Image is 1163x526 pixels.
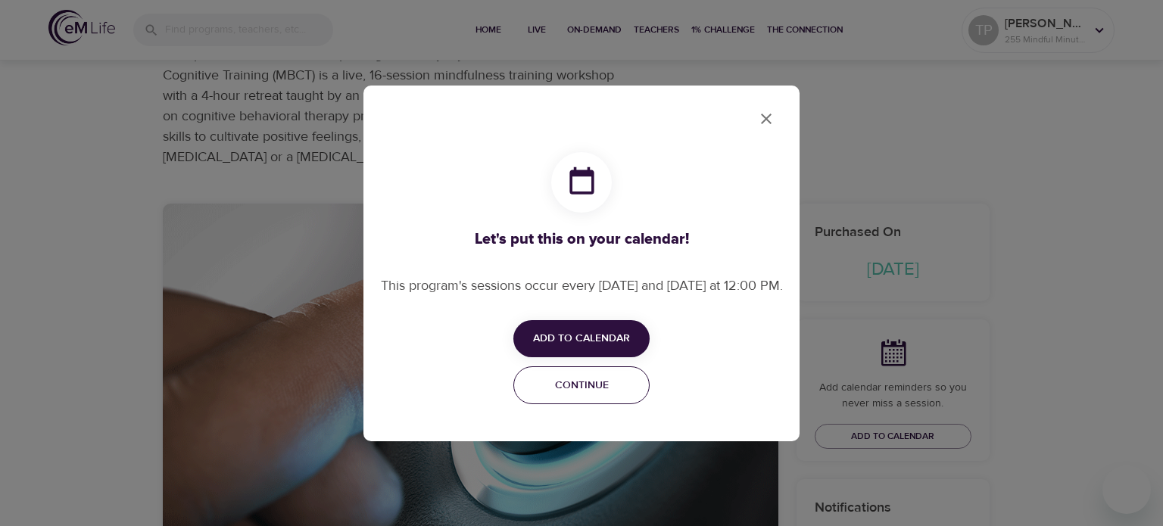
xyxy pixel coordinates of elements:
button: close [748,101,784,137]
h3: Let's put this on your calendar! [381,231,783,248]
button: Continue [513,366,650,405]
p: This program's sessions occur every [DATE] and [DATE] at 12:00 PM. [381,275,783,296]
span: Add to Calendar [533,329,630,348]
span: Continue [523,376,640,395]
button: Add to Calendar [513,320,650,357]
